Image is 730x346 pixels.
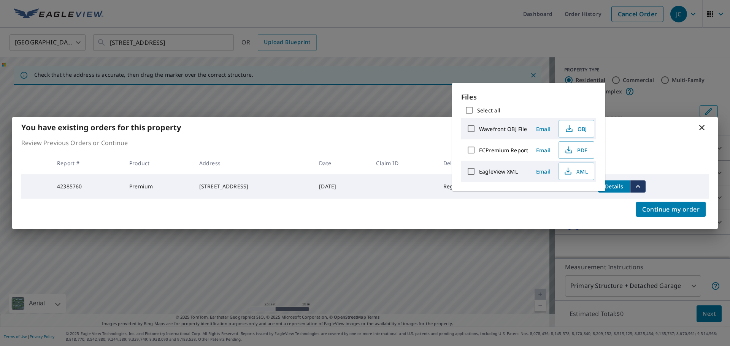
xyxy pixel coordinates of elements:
[479,147,528,154] label: ECPremium Report
[479,125,527,133] label: Wavefront OBJ File
[559,163,594,180] button: XML
[642,204,700,215] span: Continue my order
[531,123,555,135] button: Email
[531,166,555,177] button: Email
[598,180,630,193] button: detailsBtn-42385760
[370,152,437,174] th: Claim ID
[21,138,709,147] p: Review Previous Orders or Continue
[534,168,552,175] span: Email
[477,107,500,114] label: Select all
[461,92,596,102] p: Files
[563,145,588,155] span: PDF
[603,183,625,190] span: Details
[193,152,313,174] th: Address
[199,183,307,190] div: [STREET_ADDRESS]
[437,152,502,174] th: Delivery
[636,202,706,217] button: Continue my order
[563,167,588,176] span: XML
[630,180,646,193] button: filesDropdownBtn-42385760
[534,147,552,154] span: Email
[21,122,181,133] b: You have existing orders for this property
[123,174,193,199] td: Premium
[51,152,123,174] th: Report #
[559,120,594,137] button: OBJ
[51,174,123,199] td: 42385760
[123,152,193,174] th: Product
[563,124,588,133] span: OBJ
[531,144,555,156] button: Email
[313,174,370,199] td: [DATE]
[534,125,552,133] span: Email
[559,141,594,159] button: PDF
[313,152,370,174] th: Date
[479,168,518,175] label: EagleView XML
[437,174,502,199] td: Regular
